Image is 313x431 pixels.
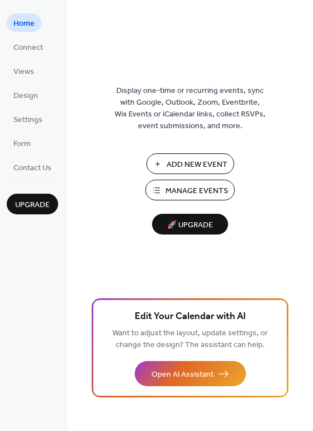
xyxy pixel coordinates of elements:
[7,134,37,152] a: Form
[167,159,227,171] span: Add New Event
[7,194,58,214] button: Upgrade
[159,218,221,233] span: 🚀 Upgrade
[151,369,214,381] span: Open AI Assistant
[152,214,228,235] button: 🚀 Upgrade
[13,66,34,78] span: Views
[13,18,35,30] span: Home
[165,185,228,197] span: Manage Events
[13,138,31,150] span: Form
[13,90,38,102] span: Design
[13,42,43,54] span: Connect
[7,110,49,128] a: Settings
[146,153,234,174] button: Add New Event
[135,309,246,325] span: Edit Your Calendar with AI
[135,361,246,386] button: Open AI Assistant
[7,158,58,176] a: Contact Us
[7,38,50,56] a: Connect
[112,326,268,353] span: Want to adjust the layout, update settings, or change the design? The assistant can help.
[15,199,50,211] span: Upgrade
[115,85,265,132] span: Display one-time or recurring events, sync with Google, Outlook, Zoom, Eventbrite, Wix Events or ...
[7,62,41,80] a: Views
[7,86,45,104] a: Design
[7,13,41,32] a: Home
[13,114,42,126] span: Settings
[13,162,51,174] span: Contact Us
[145,180,235,200] button: Manage Events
